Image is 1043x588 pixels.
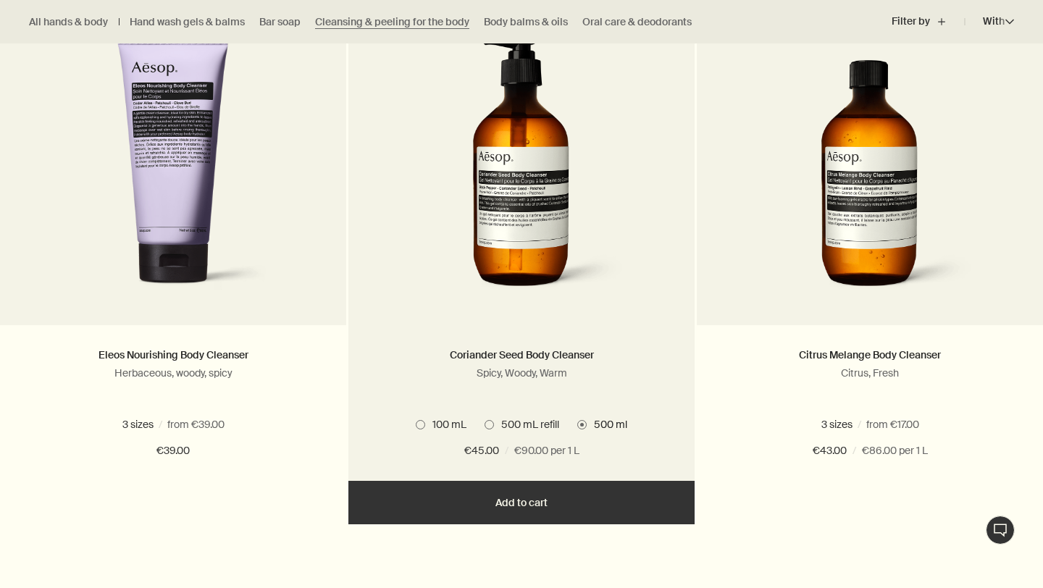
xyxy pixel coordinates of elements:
[813,444,847,457] font: €43.00
[987,518,1018,559] font: Live Support Chat
[501,418,559,431] font: 500 mL refill
[862,444,897,457] font: €86.00
[568,444,571,457] font: 1
[484,15,568,29] a: Body balms & oils
[582,15,692,28] font: Oral care & deodorants
[850,418,908,431] font: 500 mL refill
[29,15,108,29] a: All hands & body
[514,444,548,457] font: €90.00
[464,444,499,457] font: €45.00
[432,418,466,431] font: 100 mL
[505,444,508,457] font: /
[130,15,245,28] font: Hand wash gels & balms
[156,444,190,457] font: €39.00
[56,35,289,303] img: Eleos Nourishing Body Cleanser in a purple tube.
[697,35,1043,325] a: Citrus Melange Body Cleanser 500mL in amber bottle with screwcap
[550,444,566,457] font: per
[414,35,630,303] img: Aesop Coriander Seed Body Cleanser 500ml in amber bottle with pump
[151,418,185,431] font: 500 ml
[762,35,979,303] img: Citrus Melange Body Cleanser 500mL in amber bottle with screwcap
[922,444,928,457] font: L
[781,418,815,431] font: 100 mL
[899,444,914,457] font: per
[348,35,695,325] a: Aesop Coriander Seed Body Cleanser 500ml in amber bottle with pump
[853,444,856,457] font: /
[582,15,692,29] a: Oral care & deodorants
[594,418,627,431] font: 500 ml
[348,481,695,524] button: Add to cart - €45.00
[219,418,277,431] font: 500 mL refill
[86,418,117,431] font: 180 ml
[99,348,248,361] a: Eleos Nourishing Body Cleanser
[450,348,594,361] a: Coriander Seed Body Cleanser
[484,15,568,28] font: Body balms & oils
[315,15,469,29] a: Cleansing & peeling for the body
[29,15,108,28] font: All hands & body
[965,4,1014,39] button: With
[660,533,686,559] button: Add to Wishlist
[841,366,899,379] font: Citrus, Fresh
[986,516,1015,545] button: Live Support Chat
[799,348,941,361] a: Citrus Melange Body Cleanser
[130,15,245,29] a: Hand wash gels & balms
[574,444,579,457] font: L
[311,533,338,559] button: Add to Wishlist
[114,366,233,379] font: Herbaceous, woody, spicy
[315,15,469,28] font: Cleansing & peeling for the body
[259,15,301,28] font: Bar soap
[942,418,976,431] font: 500 ml
[477,366,567,379] font: Spicy, Woody, Warm
[259,15,301,29] a: Bar soap
[892,4,965,39] button: Filter by
[916,444,920,457] font: 1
